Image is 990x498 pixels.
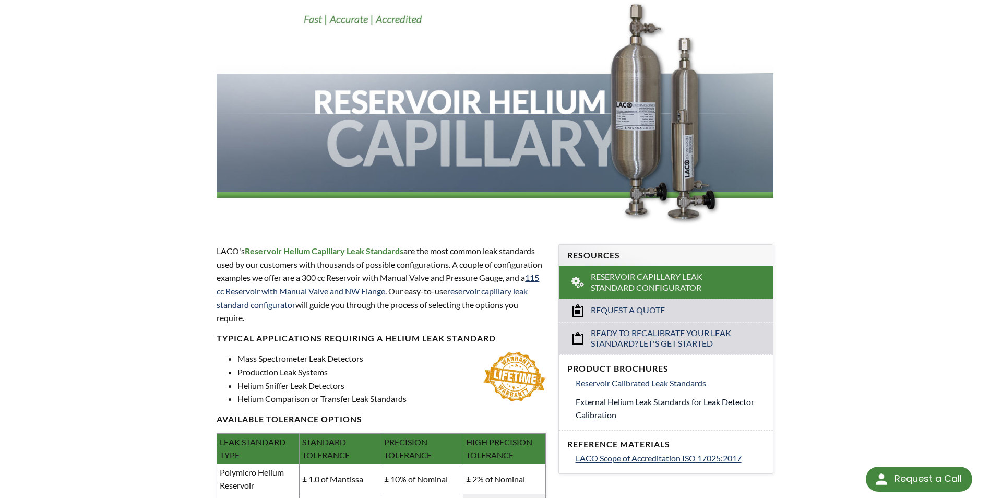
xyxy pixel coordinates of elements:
[576,376,765,390] a: Reservoir Calibrated Leak Standards
[591,271,742,293] span: Reservoir Capillary Leak Standard Configurator
[217,414,545,425] h4: available Tolerance options
[381,464,463,494] td: ± 10% of Nominal
[559,322,773,355] a: Ready to Recalibrate Your Leak Standard? Let's Get Started
[873,471,890,488] img: round button
[237,392,545,406] li: Helium Comparison or Transfer Leak Standards
[217,2,773,225] img: Reservoir Helium Capillary header
[217,244,545,325] p: are the most common leak standards used by our customers with thousands of possible configuration...
[217,272,539,296] a: 115 cc Reservoir with Manual Valve and NW Flange
[576,452,765,465] a: LACO Scope of Accreditation ISO 17025:2017
[217,286,528,310] a: reservoir capillary leak standard configurator
[217,464,299,494] td: Polymicro Helium Reservoir
[237,379,545,393] li: Helium Sniffer Leak Detectors
[237,365,545,379] li: Production Leak Systems
[483,352,546,401] img: lifetime-warranty.jpg
[217,333,545,344] h4: Typical applications requiring a helium leak standard
[894,467,962,491] div: Request a Call
[576,395,765,422] a: External Helium Leak Standards for Leak Detector Calibration
[567,439,765,450] h4: Reference Materials
[217,246,245,256] span: LACO's
[576,397,754,420] span: External Helium Leak Standards for Leak Detector Calibration
[220,437,285,460] span: LEAK STANDARD TYPE
[463,464,545,494] td: ± 2% of Nominal
[302,437,350,460] span: STANDARD TOLERANCE
[466,437,532,460] span: HIGH PRECISION TOLERANCE
[591,328,742,350] span: Ready to Recalibrate Your Leak Standard? Let's Get Started
[567,363,765,374] h4: Product Brochures
[576,378,706,388] span: Reservoir Calibrated Leak Standards
[299,464,381,494] td: ± 1.0 of Mantissa
[866,467,972,492] div: Request a Call
[567,250,765,261] h4: Resources
[237,352,545,365] li: Mass Spectrometer Leak Detectors
[591,305,665,316] span: Request a Quote
[559,299,773,322] a: Request a Quote
[576,453,742,463] span: LACO Scope of Accreditation ISO 17025:2017
[245,246,403,256] strong: Reservoir Helium Capillary Leak Standards
[559,266,773,299] a: Reservoir Capillary Leak Standard Configurator
[384,437,432,460] span: PRECISION TOLERANCE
